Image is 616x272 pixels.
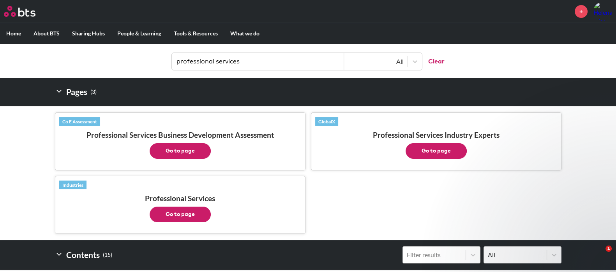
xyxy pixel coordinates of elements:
iframe: Intercom live chat [590,246,608,264]
label: About BTS [27,23,66,44]
a: GlobalX [315,117,338,126]
img: BTS Logo [4,6,35,17]
div: All [488,251,543,259]
label: People & Learning [111,23,168,44]
small: ( 15 ) [103,250,112,260]
button: Go to page [150,207,211,222]
a: + [575,5,588,18]
button: Go to page [150,143,211,159]
a: Industries [59,181,86,189]
a: Profile [593,2,612,21]
h3: Professional Services Industry Experts [315,130,557,159]
label: Sharing Hubs [66,23,111,44]
label: What we do [224,23,266,44]
button: Clear [422,53,445,70]
a: Go home [4,6,50,17]
iframe: Intercom notifications message [460,105,616,251]
button: Go to page [406,143,467,159]
small: ( 3 ) [90,87,97,97]
a: Co E Assessment [59,117,100,126]
h2: Pages [55,84,97,100]
h2: Contents [55,246,112,263]
h3: Professional Services [59,194,301,222]
h3: Professional Services Business Development Assessment [59,130,301,159]
span: 1 [605,246,612,252]
div: Filter results [407,251,462,259]
img: Helena Woodcock [593,2,612,21]
div: All [348,57,404,66]
input: Find contents, pages and demos... [172,53,344,70]
label: Tools & Resources [168,23,224,44]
